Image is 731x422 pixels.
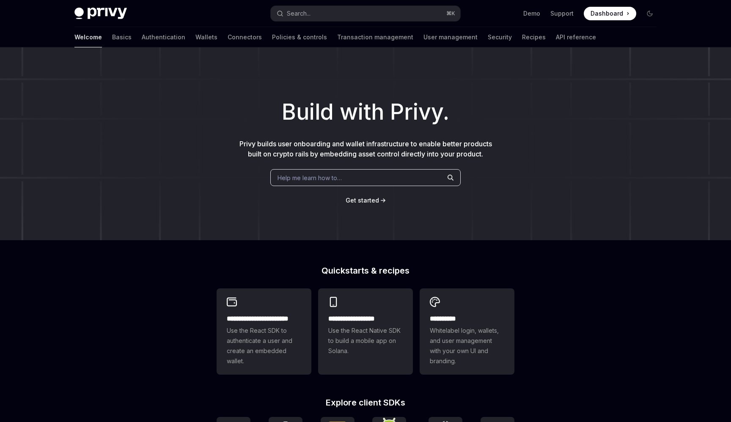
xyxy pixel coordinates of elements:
[239,140,492,158] span: Privy builds user onboarding and wallet infrastructure to enable better products built on crypto ...
[217,266,514,275] h2: Quickstarts & recipes
[142,27,185,47] a: Authentication
[318,288,413,375] a: **** **** **** ***Use the React Native SDK to build a mobile app on Solana.
[337,27,413,47] a: Transaction management
[227,326,301,366] span: Use the React SDK to authenticate a user and create an embedded wallet.
[446,10,455,17] span: ⌘ K
[522,27,546,47] a: Recipes
[523,9,540,18] a: Demo
[195,27,217,47] a: Wallets
[328,326,403,356] span: Use the React Native SDK to build a mobile app on Solana.
[556,27,596,47] a: API reference
[423,27,478,47] a: User management
[271,6,460,21] button: Open search
[287,8,311,19] div: Search...
[591,9,623,18] span: Dashboard
[430,326,504,366] span: Whitelabel login, wallets, and user management with your own UI and branding.
[272,27,327,47] a: Policies & controls
[74,27,102,47] a: Welcome
[643,7,657,20] button: Toggle dark mode
[584,7,636,20] a: Dashboard
[278,173,342,182] span: Help me learn how to…
[550,9,574,18] a: Support
[14,96,717,129] h1: Build with Privy.
[346,197,379,204] span: Get started
[217,398,514,407] h2: Explore client SDKs
[228,27,262,47] a: Connectors
[488,27,512,47] a: Security
[112,27,132,47] a: Basics
[74,8,127,19] img: dark logo
[420,288,514,375] a: **** *****Whitelabel login, wallets, and user management with your own UI and branding.
[346,196,379,205] a: Get started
